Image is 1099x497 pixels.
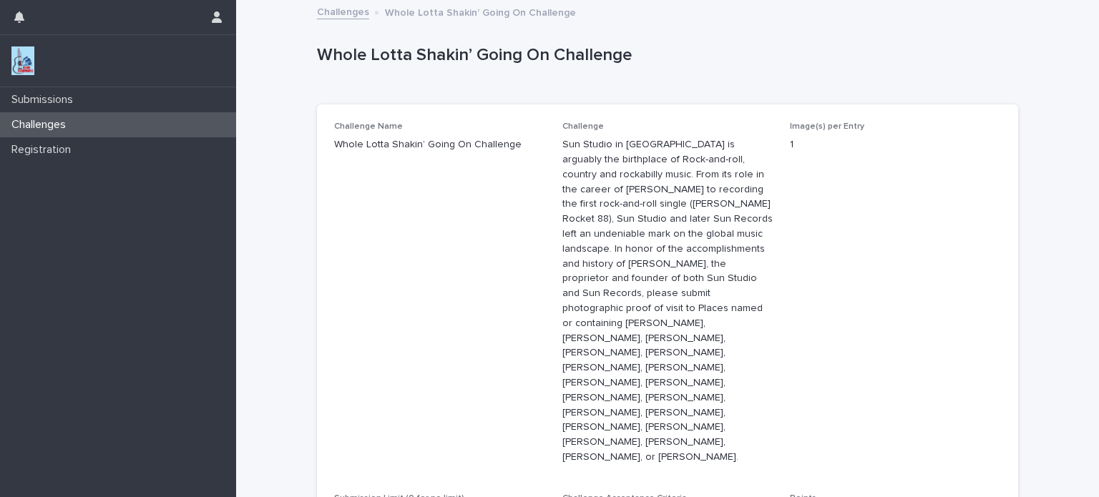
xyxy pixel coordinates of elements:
span: Challenge Name [334,122,403,131]
img: jxsLJbdS1eYBI7rVAS4p [11,46,34,75]
p: Challenges [6,118,77,132]
p: Registration [6,143,82,157]
p: 1 [790,137,1001,152]
p: Submissions [6,93,84,107]
span: Challenge [562,122,604,131]
p: Whole Lotta Shakin’ Going On Challenge [317,45,1012,66]
p: Whole Lotta Shakin’ Going On Challenge [385,4,576,19]
p: Whole Lotta Shakin’ Going On Challenge [334,137,545,152]
span: Image(s) per Entry [790,122,864,131]
p: Sun Studio in [GEOGRAPHIC_DATA] is arguably the birthplace of Rock-and-roll, country and rockabil... [562,137,773,465]
a: Challenges [317,3,369,19]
